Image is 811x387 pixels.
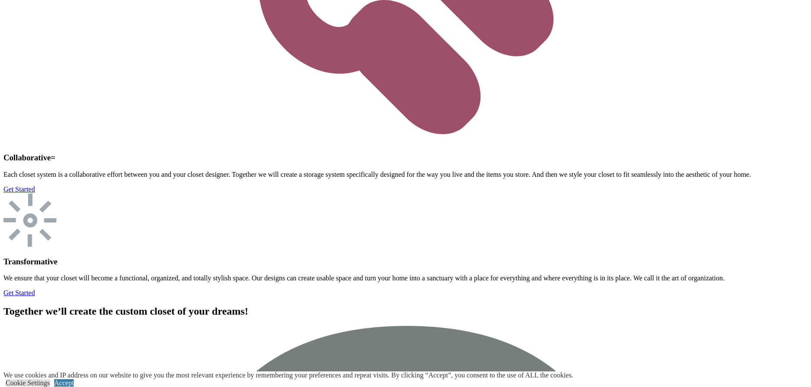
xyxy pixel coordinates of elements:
p: Each closet system is a collaborative effort between you and your closet designer. Together we wi... [3,171,808,179]
a: Get Started [3,289,35,296]
p: We ensure that your closet will become a functional, organized, and totally stylish space. Our de... [3,274,808,282]
h2: Together we’ll create the custom closet of your dreams! [3,306,808,317]
img: we transform your space to be an organized closet system [3,193,56,247]
h3: Transformative [3,257,808,267]
a: Get Started [3,185,35,193]
span: = [51,153,56,162]
div: We use cookies and IP address on our website to give you the most relevant experience by remember... [3,371,573,379]
a: Accept [54,379,74,387]
h3: Collaborative [3,153,808,163]
a: Cookie Settings [6,379,50,387]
